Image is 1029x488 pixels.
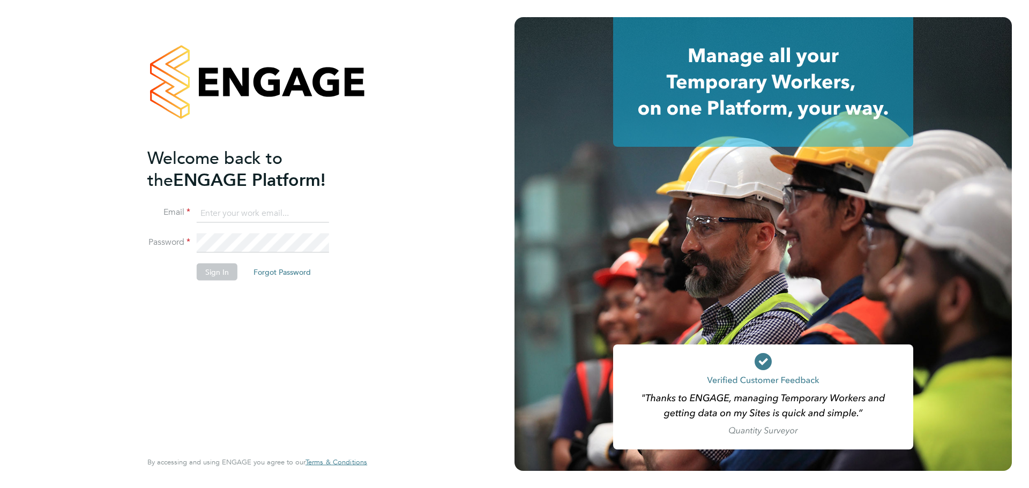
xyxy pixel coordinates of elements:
button: Sign In [197,264,237,281]
a: Terms & Conditions [305,458,367,467]
input: Enter your work email... [197,204,329,223]
label: Password [147,237,190,248]
label: Email [147,207,190,218]
span: Welcome back to the [147,147,282,190]
h2: ENGAGE Platform! [147,147,356,191]
button: Forgot Password [245,264,319,281]
span: By accessing and using ENGAGE you agree to our [147,457,367,467]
